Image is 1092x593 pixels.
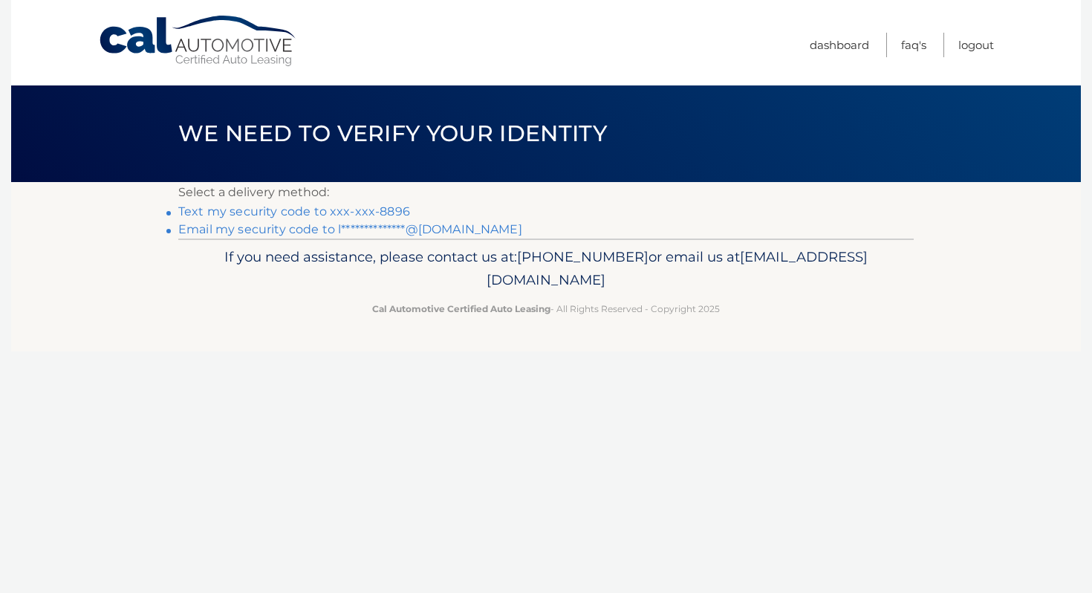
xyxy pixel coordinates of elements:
a: Text my security code to xxx-xxx-8896 [178,204,410,218]
a: Dashboard [810,33,869,57]
a: FAQ's [901,33,926,57]
span: We need to verify your identity [178,120,607,147]
p: If you need assistance, please contact us at: or email us at [188,245,904,293]
p: Select a delivery method: [178,182,914,203]
a: Cal Automotive [98,15,299,68]
strong: Cal Automotive Certified Auto Leasing [372,303,550,314]
a: Logout [958,33,994,57]
span: [PHONE_NUMBER] [517,248,649,265]
p: - All Rights Reserved - Copyright 2025 [188,301,904,317]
